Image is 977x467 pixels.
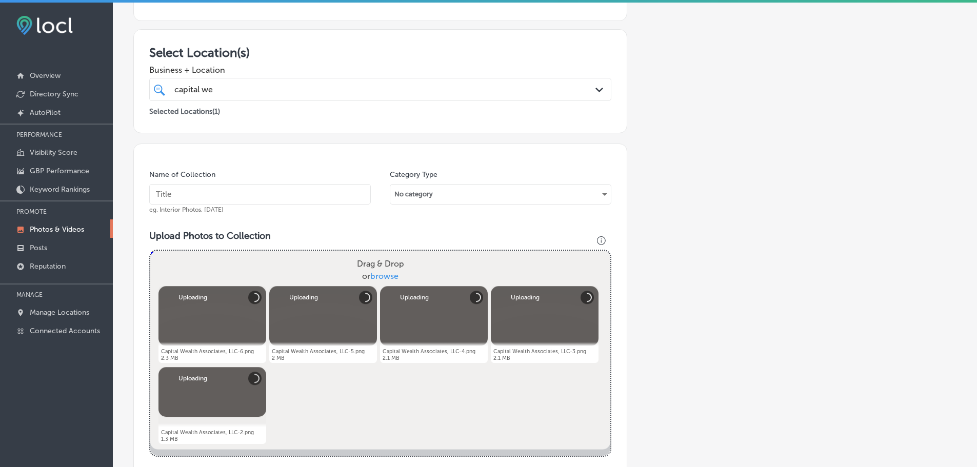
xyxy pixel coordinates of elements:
p: Photos & Videos [30,225,84,234]
p: Posts [30,243,47,252]
label: Category Type [390,170,437,179]
p: AutoPilot [30,108,61,117]
h3: Select Location(s) [149,45,611,60]
div: No category [390,186,611,202]
p: GBP Performance [30,167,89,175]
h3: Upload Photos to Collection [149,230,611,241]
p: Reputation [30,262,66,271]
p: Visibility Score [30,148,77,157]
p: Connected Accounts [30,327,100,335]
p: Overview [30,71,61,80]
span: browse [370,271,398,281]
p: Directory Sync [30,90,78,98]
label: Name of Collection [149,170,215,179]
label: Drag & Drop or [353,254,408,287]
p: Selected Locations ( 1 ) [149,103,220,116]
input: Title [149,184,371,205]
p: Keyword Rankings [30,185,90,194]
img: fda3e92497d09a02dc62c9cd864e3231.png [16,16,73,35]
span: eg. Interior Photos, [DATE] [149,206,224,213]
p: Manage Locations [30,308,89,317]
span: Business + Location [149,65,611,75]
